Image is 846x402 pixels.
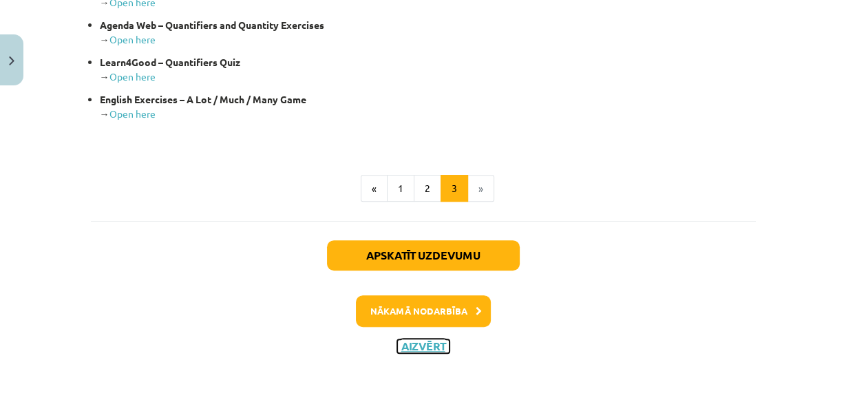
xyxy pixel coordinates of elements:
button: Nākamā nodarbība [356,295,491,327]
p: → [100,18,756,47]
img: icon-close-lesson-0947bae3869378f0d4975bcd49f059093ad1ed9edebbc8119c70593378902aed.svg [9,56,14,65]
strong: Agenda Web – Quantifiers and Quantity Exercises [100,19,324,31]
p: → [100,55,756,84]
button: Aizvērt [397,339,450,353]
button: « [361,175,388,202]
button: 2 [414,175,441,202]
button: 1 [387,175,414,202]
a: Open here [109,70,156,83]
button: Apskatīt uzdevumu [327,240,520,271]
a: Open here [109,33,156,45]
strong: English Exercises – A Lot / Much / Many Game [100,93,306,105]
p: → [100,92,756,121]
strong: Learn4Good – Quantifiers Quiz [100,56,240,68]
button: 3 [441,175,468,202]
nav: Page navigation example [91,175,756,202]
a: Open here [109,107,156,120]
